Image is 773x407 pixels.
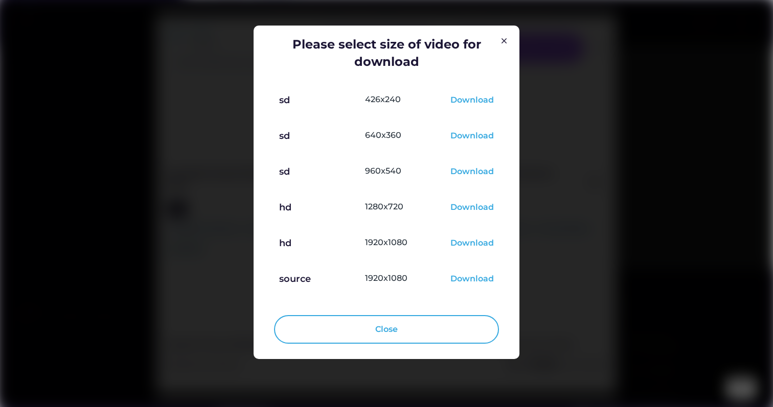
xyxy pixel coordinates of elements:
[450,237,494,250] div: Download
[450,273,494,285] div: Download
[730,366,763,397] iframe: chat widget
[365,273,441,286] div: 1920x1080
[450,94,494,107] div: Download
[450,202,494,214] div: Download
[498,35,510,47] img: Group%201000002326.svg
[450,130,494,142] div: Download
[365,201,441,214] div: 1280x720
[279,201,355,214] div: hd
[450,166,494,178] div: Download
[274,315,499,344] button: Close
[279,165,355,179] div: sd
[279,273,355,286] div: source
[365,130,441,143] div: 640x360
[279,237,355,250] div: hd
[365,237,441,250] div: 1920x1080
[365,165,441,179] div: 960x540
[279,36,494,70] div: Please select size of video for download
[279,130,355,143] div: sd
[279,94,355,107] div: sd
[365,94,441,107] div: 426x240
